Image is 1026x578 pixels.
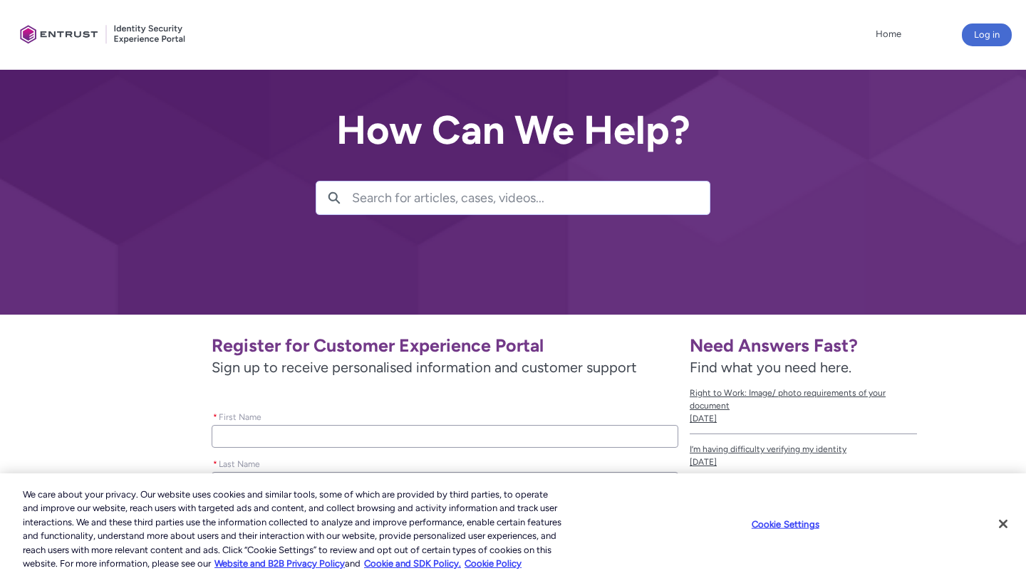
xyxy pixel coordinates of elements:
a: Cookie Policy [465,558,522,569]
button: Log in [962,23,1012,46]
a: More information about our cookie policy., opens in a new tab [214,558,345,569]
a: I’m having difficulty verifying my identity[DATE] [690,434,917,478]
span: Find what you need here. [690,359,851,376]
span: Right to Work: Image/ photo requirements of your document [690,387,917,412]
abbr: required [213,459,217,469]
h1: Need Answers Fast? [690,335,917,357]
input: Search for articles, cases, videos... [352,182,710,214]
label: Last Name [212,455,266,471]
button: Close [988,508,1019,540]
lightning-formatted-date-time: [DATE] [690,457,717,467]
h2: How Can We Help? [316,108,710,152]
a: Cookie and SDK Policy. [364,558,461,569]
a: Home [872,23,905,45]
lightning-formatted-date-time: [DATE] [690,414,717,424]
span: Sign up to receive personalised information and customer support [212,357,678,378]
span: I’m having difficulty verifying my identity [690,443,917,456]
div: We care about your privacy. Our website uses cookies and similar tools, some of which are provide... [23,488,564,571]
a: Right to Work: Image/ photo requirements of your document[DATE] [690,378,917,434]
button: Search [316,182,352,214]
label: First Name [212,408,267,424]
button: Cookie Settings [741,510,830,539]
abbr: required [213,412,217,422]
h1: Register for Customer Experience Portal [212,335,678,357]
